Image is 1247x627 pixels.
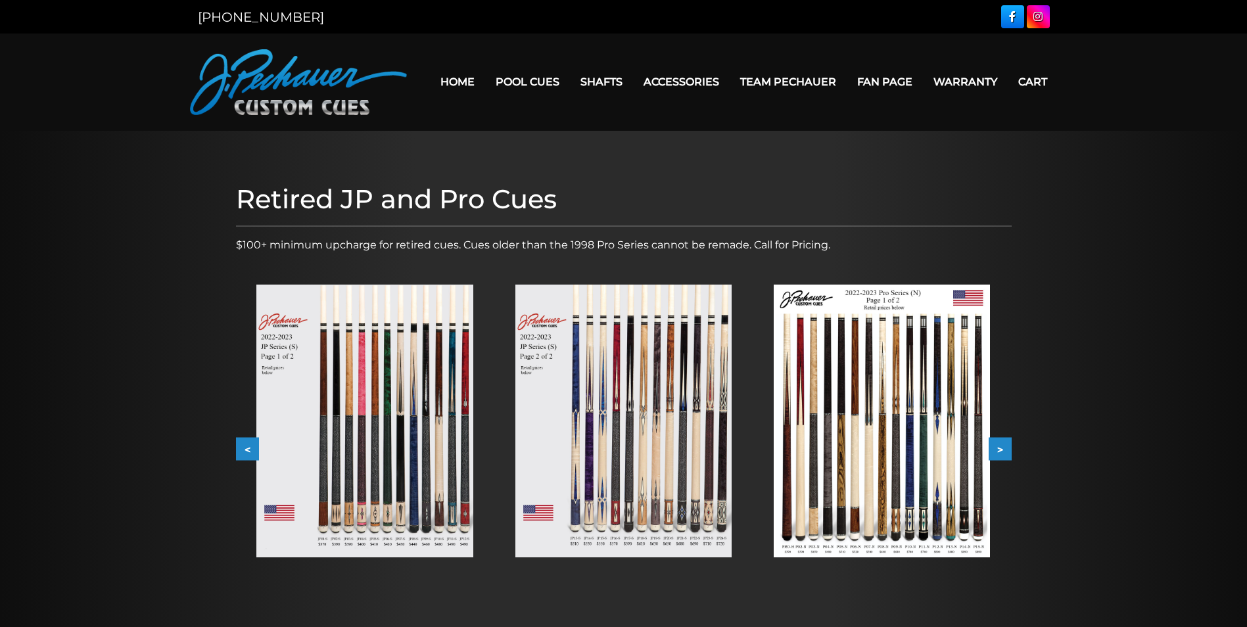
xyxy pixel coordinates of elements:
[485,65,570,99] a: Pool Cues
[989,438,1012,461] button: >
[570,65,633,99] a: Shafts
[236,237,1012,253] p: $100+ minimum upcharge for retired cues. Cues older than the 1998 Pro Series cannot be remade. Ca...
[236,183,1012,215] h1: Retired JP and Pro Cues
[198,9,324,25] a: [PHONE_NUMBER]
[1008,65,1058,99] a: Cart
[923,65,1008,99] a: Warranty
[236,438,1012,461] div: Carousel Navigation
[847,65,923,99] a: Fan Page
[730,65,847,99] a: Team Pechauer
[430,65,485,99] a: Home
[236,438,259,461] button: <
[633,65,730,99] a: Accessories
[190,49,407,115] img: Pechauer Custom Cues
